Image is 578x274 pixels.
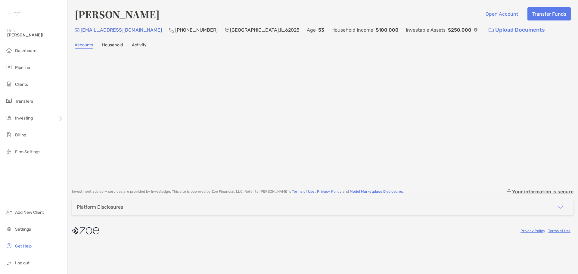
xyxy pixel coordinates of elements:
[15,65,30,70] span: Pipeline
[376,26,399,34] p: $100,000
[75,42,93,49] a: Accounts
[5,47,13,54] img: dashboard icon
[5,259,13,266] img: logout icon
[548,229,570,233] a: Terms of Use
[292,189,314,194] a: Terms of Use
[5,208,13,216] img: add_new_client icon
[5,114,13,121] img: investing icon
[75,28,79,32] img: Email Icon
[75,7,160,21] h4: [PERSON_NAME]
[7,33,64,38] span: [PERSON_NAME]!
[15,132,26,138] span: Billing
[5,80,13,88] img: clients icon
[15,48,36,53] span: Dashboard
[307,26,316,34] p: Age
[15,149,40,154] span: Firm Settings
[5,242,13,249] img: get-help icon
[15,260,30,266] span: Log out
[15,116,33,121] span: Investing
[225,28,229,33] img: Location Icon
[15,227,31,232] span: Settings
[7,2,29,24] img: Zoe Logo
[72,224,99,238] img: company logo
[318,26,324,34] p: 53
[15,82,28,87] span: Clients
[521,229,545,233] a: Privacy Policy
[15,99,33,104] span: Transfers
[527,7,571,20] button: Transfer Funds
[102,42,123,49] a: Household
[5,97,13,104] img: transfers icon
[350,189,403,194] a: Model Marketplace Disclosures
[5,225,13,232] img: settings icon
[15,244,32,249] span: Get Help
[77,204,123,210] div: Platform Disclosures
[230,26,300,34] p: [GEOGRAPHIC_DATA] , IL , 62025
[5,64,13,71] img: pipeline icon
[5,148,13,155] img: firm-settings icon
[15,210,44,215] span: Add New Client
[81,26,162,34] p: [EMAIL_ADDRESS][DOMAIN_NAME]
[331,26,373,34] p: Household Income
[175,26,218,34] p: [PHONE_NUMBER]
[317,189,342,194] a: Privacy Policy
[406,26,446,34] p: Investable Assets
[512,189,573,195] p: Your information is secure
[5,131,13,138] img: billing icon
[169,28,174,33] img: Phone Icon
[481,7,523,20] button: Open Account
[557,204,564,211] img: icon arrow
[489,28,494,32] img: button icon
[485,23,549,36] a: Upload Documents
[474,28,477,32] img: Info Icon
[132,42,147,49] a: Activity
[72,189,404,194] p: Investment advisory services are provided by Investedge . This site is powered by Zoe Financial, ...
[448,26,471,34] p: $250,000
